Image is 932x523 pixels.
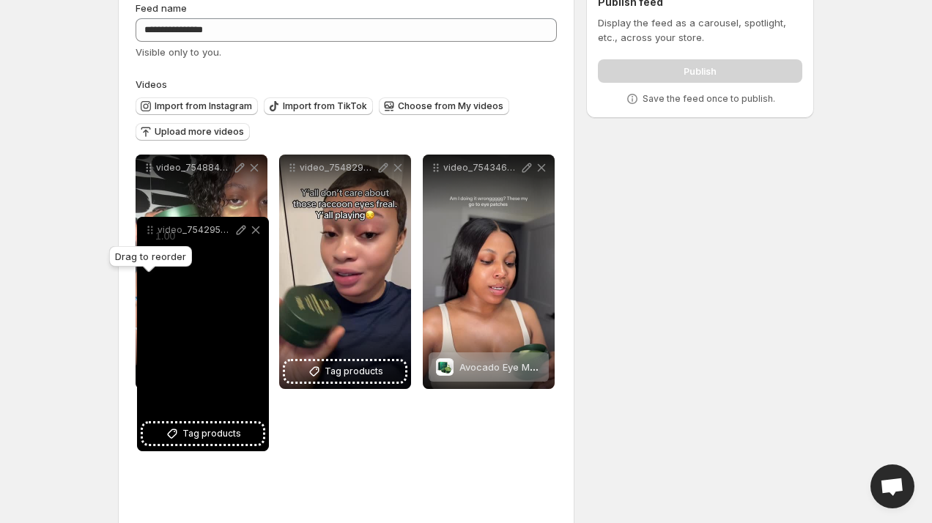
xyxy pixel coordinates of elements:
div: video_7542950855146736951Tag products [137,217,269,451]
span: Avocado Eye Mask [459,361,546,373]
span: Tag products [325,364,383,379]
div: video_7548846232978918669Avocado Eye MaskAvocado Eye Mask [136,155,267,389]
p: video_7543463177233632542 [443,162,519,174]
p: video_7548294111514725646 [300,162,376,174]
span: Videos [136,78,167,90]
button: Upload more videos [136,123,250,141]
p: Display the feed as a carousel, spotlight, etc., across your store. [598,15,802,45]
span: Tag products [182,426,241,441]
span: Feed name [136,2,187,14]
button: Choose from My videos [379,97,509,115]
span: Import from Instagram [155,100,252,112]
span: Choose from My videos [398,100,503,112]
button: Import from TikTok [264,97,373,115]
div: video_7543463177233632542Avocado Eye MaskAvocado Eye Mask [423,155,555,389]
button: Import from Instagram [136,97,258,115]
img: Avocado Eye Mask [436,359,454,376]
span: Upload more videos [155,126,244,138]
button: Tag products [143,423,263,444]
p: video_7548846232978918669 [156,162,232,174]
span: Visible only to you. [136,46,221,58]
span: Import from TikTok [283,100,367,112]
p: Save the feed once to publish. [643,93,775,105]
button: Tag products [285,361,405,382]
p: video_7542950855146736951 [158,224,234,236]
div: video_7548294111514725646Tag products [279,155,411,389]
div: Open chat [870,464,914,508]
